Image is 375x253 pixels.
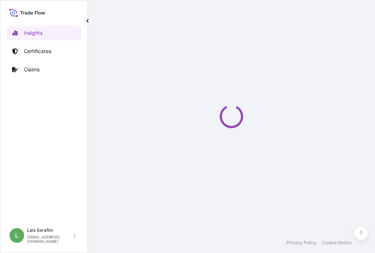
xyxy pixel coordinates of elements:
a: Privacy Policy [286,240,316,246]
p: Lais Serafim [27,227,73,233]
p: Insights [24,29,42,37]
p: Claims [24,66,40,73]
a: Certificates [6,44,82,59]
span: L [15,232,19,239]
a: Claims [6,62,82,77]
a: Cookie Notice [322,240,352,246]
a: Insights [6,26,82,40]
p: Certificates [24,48,51,55]
p: [EMAIL_ADDRESS][DOMAIN_NAME] [27,235,73,243]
